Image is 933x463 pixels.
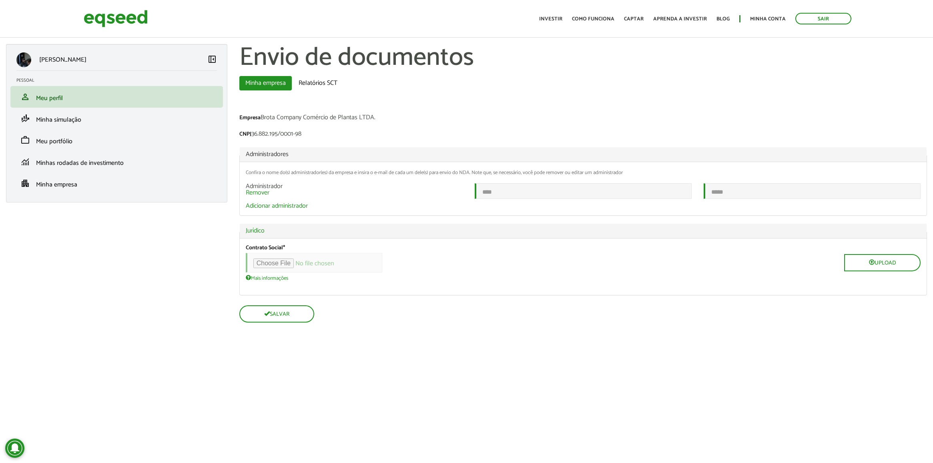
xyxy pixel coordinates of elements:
[16,78,223,83] h2: Pessoal
[239,44,927,72] h1: Envio de documentos
[653,16,707,22] a: Aprenda a investir
[239,114,927,123] div: Brota Company Comércio de Plantas LTDA.
[246,190,269,196] a: Remover
[10,86,223,108] li: Meu perfil
[84,8,148,29] img: EqSeed
[20,178,30,188] span: apartment
[246,149,289,160] span: Administradores
[239,115,261,121] label: Empresa
[246,170,921,175] div: Confira o nome do(s) administrador(es) da empresa e insira o e-mail de cada um dele(s) para envio...
[283,243,285,253] span: Este campo é obrigatório.
[16,135,217,145] a: workMeu portfólio
[36,179,77,190] span: Minha empresa
[16,178,217,188] a: apartmentMinha empresa
[16,92,217,102] a: personMeu perfil
[624,16,644,22] a: Captar
[239,305,314,323] button: Salvar
[240,183,469,196] div: Administrador
[246,275,288,281] a: Mais informações
[10,172,223,194] li: Minha empresa
[750,16,786,22] a: Minha conta
[572,16,614,22] a: Como funciona
[246,228,921,234] a: Jurídico
[293,76,343,90] a: Relatórios SCT
[39,56,86,64] p: [PERSON_NAME]
[20,135,30,145] span: work
[246,203,308,209] a: Adicionar administrador
[246,245,285,251] label: Contrato Social
[239,132,251,137] label: CNPJ
[716,16,730,22] a: Blog
[795,13,851,24] a: Sair
[20,157,30,166] span: monitoring
[239,76,292,90] a: Minha empresa
[239,131,927,139] div: 36.882.195/0001-98
[207,54,217,64] span: left_panel_close
[539,16,562,22] a: Investir
[16,114,217,123] a: finance_modeMinha simulação
[10,151,223,172] li: Minhas rodadas de investimento
[20,114,30,123] span: finance_mode
[844,254,921,271] button: Upload
[20,92,30,102] span: person
[10,108,223,129] li: Minha simulação
[36,93,63,104] span: Meu perfil
[36,136,72,147] span: Meu portfólio
[10,129,223,151] li: Meu portfólio
[36,158,124,168] span: Minhas rodadas de investimento
[36,114,81,125] span: Minha simulação
[207,54,217,66] a: Colapsar menu
[16,157,217,166] a: monitoringMinhas rodadas de investimento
